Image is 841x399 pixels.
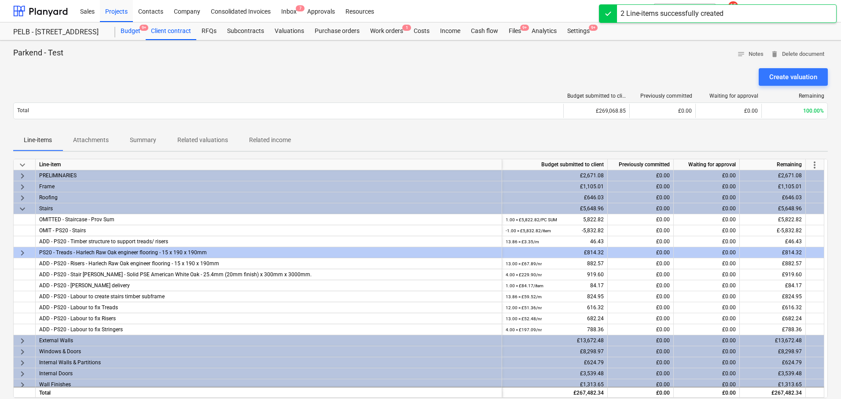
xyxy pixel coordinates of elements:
div: £0.00 [608,192,674,203]
button: Delete document [767,48,828,61]
button: Notes [734,48,767,61]
a: Analytics [526,22,562,40]
div: External Walls [39,335,498,346]
span: notes [737,50,745,58]
div: £0.00 [608,379,674,390]
div: ADD - PS20 - Stair stringer - Solid PSE American White Oak - 25.4mm (20mm finish) x 300mm x 3000mm. [39,269,498,280]
div: £0.00 [608,225,674,236]
span: 100.00% [803,108,824,114]
span: 9+ [589,25,598,31]
div: £0.00 [608,247,674,258]
div: 5,822.82 [506,214,604,225]
div: ADD - PS20 - Labour to fix Stringers [39,324,498,335]
div: 919.60 [506,269,604,280]
div: 616.32 [506,302,604,313]
div: Work orders [365,22,408,40]
a: Files9+ [503,22,526,40]
div: ADD - PS20 - Timber structure to support treads/ risers [39,236,498,247]
div: OMIT - PS20 - Stairs [39,225,498,236]
a: Budget9+ [115,22,146,40]
div: £267,482.34 [502,387,608,398]
a: Purchase orders [309,22,365,40]
div: PELB - [STREET_ADDRESS] [13,28,105,37]
div: Income [435,22,466,40]
div: £882.57 [740,258,806,269]
a: Costs [408,22,435,40]
div: £0.00 [674,192,740,203]
div: £0.00 [608,214,674,225]
div: £0.00 [674,357,740,368]
div: Stairs [39,203,498,214]
small: 4.00 × £229.90 / nr [506,272,542,277]
div: £13,672.48 [502,335,608,346]
div: £267,482.34 [740,387,806,398]
p: Line-items [24,135,52,145]
div: £0.00 [608,291,674,302]
p: Related valuations [177,135,228,145]
div: Internal Walls & Partitions [39,357,498,368]
div: £0.00 [674,302,740,313]
button: Create valuation [759,68,828,86]
span: keyboard_arrow_right [17,248,28,258]
p: Attachments [73,135,109,145]
div: £3,539.48 [502,368,608,379]
div: Roofing [39,192,498,203]
div: £0.00 [674,225,740,236]
small: -1.00 × £5,832.82 / item [506,228,551,233]
div: £0.00 [674,170,740,181]
div: Cash flow [466,22,503,40]
small: 1.00 × £84.17 / item [506,283,544,288]
div: £0.00 [674,181,740,192]
div: ADD - PS20 - Labour to fix Treads [39,302,498,313]
div: £0.00 [608,357,674,368]
span: delete [771,50,779,58]
div: 788.36 [506,324,604,335]
span: keyboard_arrow_right [17,380,28,390]
span: 9+ [520,25,529,31]
div: £1,313.65 [502,379,608,390]
div: £5,648.96 [502,203,608,214]
div: £3,539.48 [740,368,806,379]
span: 1 [402,25,411,31]
div: £5,822.82 [740,214,806,225]
div: £5,648.96 [740,203,806,214]
a: Valuations [269,22,309,40]
div: £0.00 [674,247,740,258]
div: £46.43 [740,236,806,247]
div: £0.00 [608,258,674,269]
div: £0.00 [674,368,740,379]
div: Budget submitted to client [567,93,626,99]
div: £0.00 [674,335,740,346]
a: Subcontracts [222,22,269,40]
a: Work orders1 [365,22,408,40]
div: £13,672.48 [740,335,806,346]
small: 13.00 × £52.48 / nr [506,316,542,321]
p: Total [17,107,29,114]
span: keyboard_arrow_right [17,369,28,379]
div: 46.43 [506,236,604,247]
div: Remaining [740,159,806,170]
div: £646.03 [502,192,608,203]
span: more_vert [809,160,820,170]
small: 13.86 × £3.35 / m [506,239,539,244]
div: Windows & Doors [39,346,498,357]
div: £0.00 [608,170,674,181]
div: £0.00 [608,368,674,379]
a: Client contract [146,22,196,40]
small: 13.86 × £59.52 / m [506,294,542,299]
div: Internal Doors [39,368,498,379]
div: £0.00 [608,203,674,214]
div: Wall Finishes [39,379,498,390]
div: £-5,832.82 [740,225,806,236]
div: Line-item [36,159,502,170]
div: £624.79 [502,357,608,368]
span: Delete document [771,49,824,59]
div: £0.00 [674,203,740,214]
div: £0.00 [608,324,674,335]
div: £788.36 [740,324,806,335]
div: £0.00 [608,313,674,324]
span: keyboard_arrow_right [17,182,28,192]
div: ADD - PS20 - Risers - Harlech Raw Oak engineer flooring - 15 x 190 x 190mm [39,258,498,269]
